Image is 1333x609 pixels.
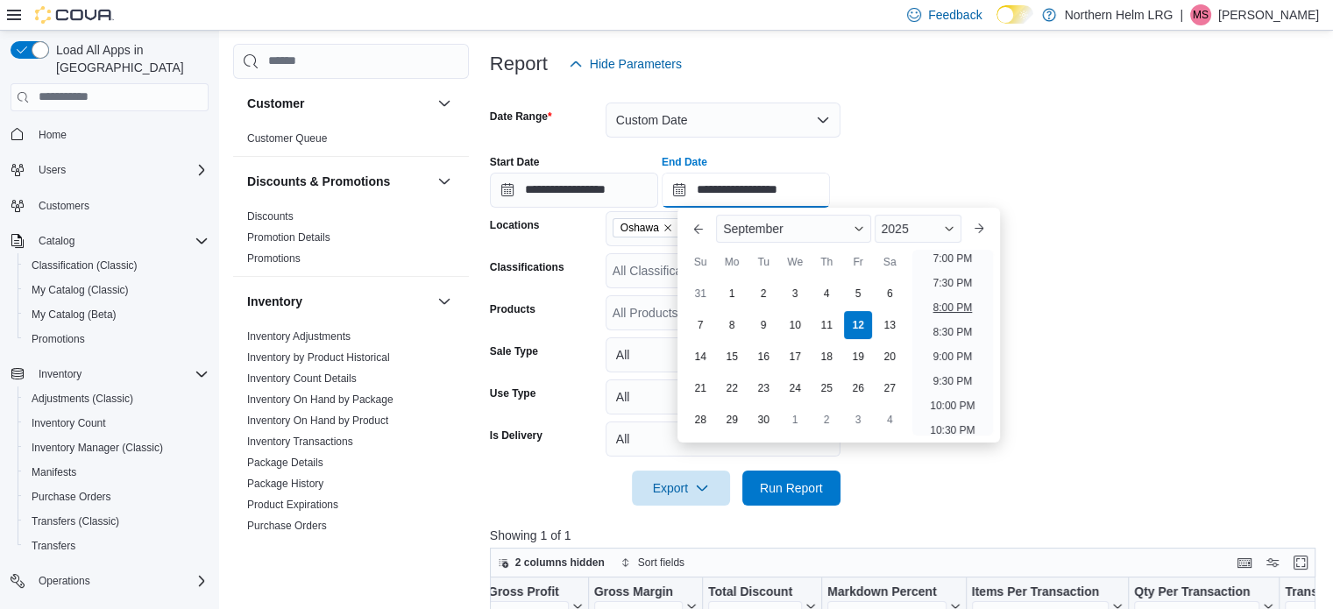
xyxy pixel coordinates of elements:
[25,280,136,301] a: My Catalog (Classic)
[247,414,388,428] span: Inventory On Hand by Product
[25,413,113,434] a: Inventory Count
[781,343,809,371] div: day-17
[25,511,209,532] span: Transfers (Classic)
[32,416,106,430] span: Inventory Count
[1262,552,1283,573] button: Display options
[686,311,714,339] div: day-7
[1065,4,1173,25] p: Northern Helm LRG
[434,171,455,192] button: Discounts & Promotions
[876,343,904,371] div: day-20
[39,367,82,381] span: Inventory
[620,219,659,237] span: Oshawa
[844,406,872,434] div: day-3
[718,406,746,434] div: day-29
[684,278,905,436] div: September, 2025
[247,131,327,145] span: Customer Queue
[32,465,76,479] span: Manifests
[32,570,209,591] span: Operations
[233,128,469,156] div: Customer
[18,253,216,278] button: Classification (Classic)
[18,411,216,436] button: Inventory Count
[490,218,540,232] label: Locations
[32,332,85,346] span: Promotions
[638,556,684,570] span: Sort fields
[926,371,980,392] li: 9:30 PM
[247,351,390,364] a: Inventory by Product Historical
[32,159,73,181] button: Users
[606,379,840,414] button: All
[247,499,338,511] a: Product Expirations
[490,260,564,274] label: Classifications
[928,6,982,24] span: Feedback
[844,280,872,308] div: day-5
[876,374,904,402] div: day-27
[781,374,809,402] div: day-24
[247,230,330,244] span: Promotion Details
[25,486,118,507] a: Purchase Orders
[32,230,209,251] span: Catalog
[18,278,216,302] button: My Catalog (Classic)
[490,53,548,74] h3: Report
[965,215,993,243] button: Next month
[25,255,145,276] a: Classification (Classic)
[749,311,777,339] div: day-9
[247,330,351,343] a: Inventory Adjustments
[686,343,714,371] div: day-14
[4,122,216,147] button: Home
[25,511,126,532] a: Transfers (Classic)
[4,193,216,218] button: Customers
[247,372,357,386] span: Inventory Count Details
[812,406,840,434] div: day-2
[25,304,124,325] a: My Catalog (Beta)
[18,327,216,351] button: Promotions
[247,372,357,385] a: Inventory Count Details
[760,479,823,497] span: Run Report
[25,437,170,458] a: Inventory Manager (Classic)
[708,584,802,600] div: Total Discount
[247,173,390,190] h3: Discounts & Promotions
[25,255,209,276] span: Classification (Classic)
[247,95,430,112] button: Customer
[35,6,114,24] img: Cova
[781,280,809,308] div: day-3
[490,155,540,169] label: Start Date
[686,406,714,434] div: day-28
[926,322,980,343] li: 8:30 PM
[749,343,777,371] div: day-16
[971,584,1109,600] div: Items Per Transaction
[247,477,323,491] span: Package History
[25,304,209,325] span: My Catalog (Beta)
[923,420,982,441] li: 10:30 PM
[686,374,714,402] div: day-21
[686,280,714,308] div: day-31
[4,569,216,593] button: Operations
[247,231,330,244] a: Promotion Details
[718,248,746,276] div: Mo
[32,195,96,216] a: Customers
[233,206,469,276] div: Discounts & Promotions
[749,374,777,402] div: day-23
[876,311,904,339] div: day-13
[32,124,74,145] a: Home
[812,311,840,339] div: day-11
[18,460,216,485] button: Manifests
[723,222,783,236] span: September
[562,46,689,81] button: Hide Parameters
[247,251,301,266] span: Promotions
[25,388,209,409] span: Adjustments (Classic)
[247,456,323,470] span: Package Details
[716,215,870,243] div: Button. Open the month selector. September is currently selected.
[1134,584,1259,600] div: Qty Per Transaction
[39,234,74,248] span: Catalog
[25,437,209,458] span: Inventory Manager (Classic)
[247,95,304,112] h3: Customer
[247,293,302,310] h3: Inventory
[1218,4,1319,25] p: [PERSON_NAME]
[844,374,872,402] div: day-26
[247,209,294,223] span: Discounts
[247,436,353,448] a: Inventory Transactions
[32,570,97,591] button: Operations
[32,283,129,297] span: My Catalog (Classic)
[247,457,323,469] a: Package Details
[39,128,67,142] span: Home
